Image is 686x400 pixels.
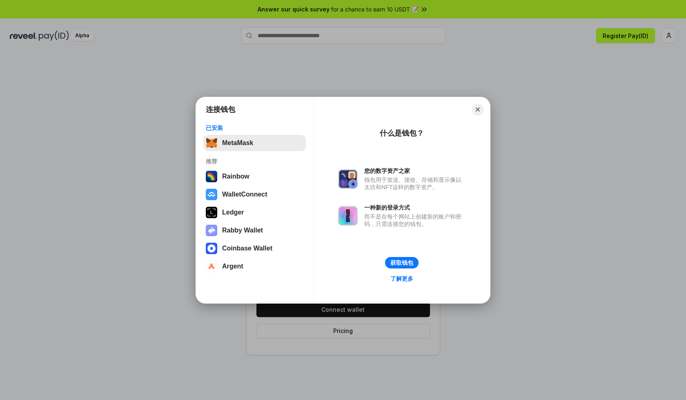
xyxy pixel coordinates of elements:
[390,275,413,282] div: 了解更多
[364,213,465,228] div: 而不是在每个网站上创建新的账户和密码，只需连接您的钱包。
[206,137,217,149] img: svg+xml,%3Csvg%20fill%3D%22none%22%20height%3D%2233%22%20viewBox%3D%220%200%2035%2033%22%20width%...
[206,105,235,114] h1: 连接钱包
[206,207,217,218] img: svg+xml,%3Csvg%20xmlns%3D%22http%3A%2F%2Fwww.w3.org%2F2000%2Fsvg%22%20width%3D%2228%22%20height%3...
[385,257,419,268] button: 获取钱包
[222,173,249,180] div: Rainbow
[364,204,465,211] div: 一种新的登录方式
[206,171,217,182] img: svg+xml,%3Csvg%20width%3D%22120%22%20height%3D%22120%22%20viewBox%3D%220%200%20120%20120%22%20fil...
[203,240,306,257] button: Coinbase Wallet
[206,243,217,254] img: svg+xml,%3Csvg%20width%3D%2228%22%20height%3D%2228%22%20viewBox%3D%220%200%2028%2028%22%20fill%3D...
[206,189,217,200] img: svg+xml,%3Csvg%20width%3D%2228%22%20height%3D%2228%22%20viewBox%3D%220%200%2028%2028%22%20fill%3D...
[338,206,358,226] img: svg+xml,%3Csvg%20xmlns%3D%22http%3A%2F%2Fwww.w3.org%2F2000%2Fsvg%22%20fill%3D%22none%22%20viewBox...
[385,273,418,284] a: 了解更多
[222,245,272,252] div: Coinbase Wallet
[472,104,483,115] button: Close
[203,168,306,185] button: Rainbow
[206,158,303,165] div: 推荐
[203,222,306,239] button: Rabby Wallet
[364,176,465,191] div: 钱包用于发送、接收、存储和显示像以太坊和NFT这样的数字资产。
[206,261,217,272] img: svg+xml,%3Csvg%20width%3D%2228%22%20height%3D%2228%22%20viewBox%3D%220%200%2028%2028%22%20fill%3D...
[203,135,306,151] button: MetaMask
[203,204,306,221] button: Ledger
[203,186,306,203] button: WalletConnect
[338,169,358,189] img: svg+xml,%3Csvg%20xmlns%3D%22http%3A%2F%2Fwww.w3.org%2F2000%2Fsvg%22%20fill%3D%22none%22%20viewBox...
[222,209,244,216] div: Ledger
[206,124,303,132] div: 已安装
[222,139,253,147] div: MetaMask
[364,167,465,174] div: 您的数字资产之家
[380,128,424,138] div: 什么是钱包？
[222,191,267,198] div: WalletConnect
[390,259,413,266] div: 获取钱包
[222,227,263,234] div: Rabby Wallet
[203,258,306,275] button: Argent
[222,263,243,270] div: Argent
[206,225,217,236] img: svg+xml,%3Csvg%20xmlns%3D%22http%3A%2F%2Fwww.w3.org%2F2000%2Fsvg%22%20fill%3D%22none%22%20viewBox...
